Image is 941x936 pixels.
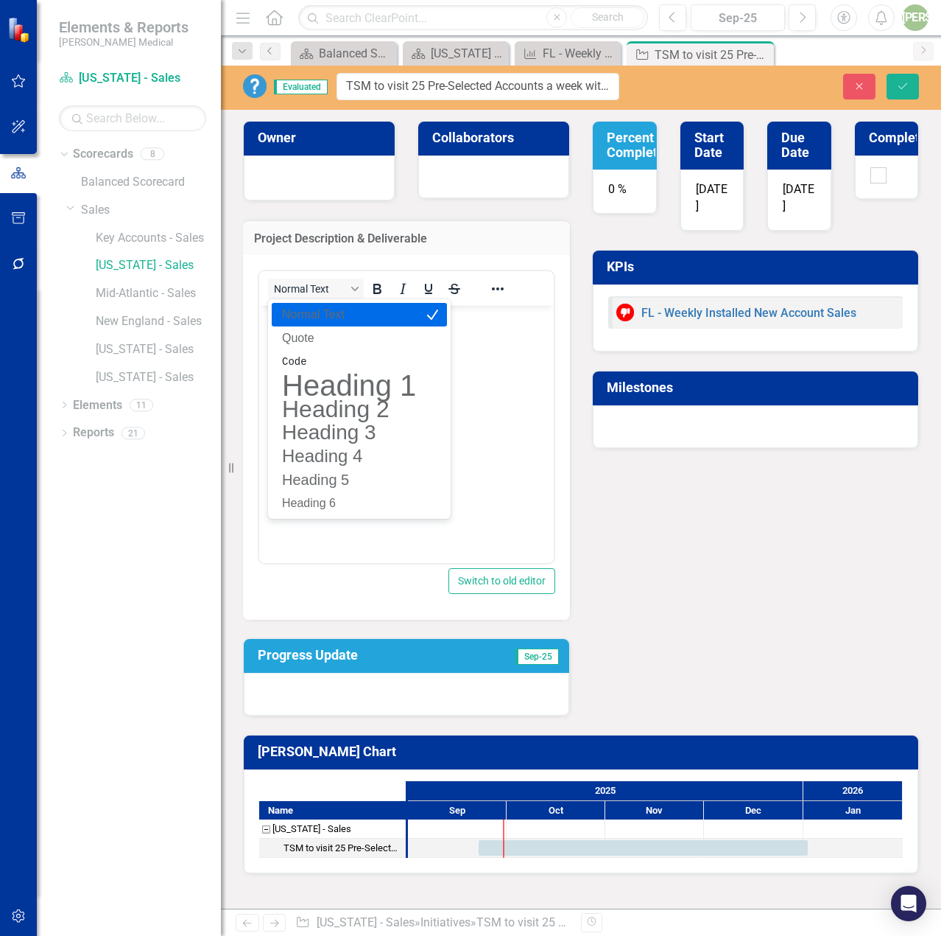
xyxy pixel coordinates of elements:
[390,279,415,299] button: Italic
[73,397,122,414] a: Elements
[272,350,447,374] div: Code
[364,279,390,299] button: Bold
[59,36,188,48] small: [PERSON_NAME] Medical
[96,313,221,330] a: New England - Sales
[272,492,447,515] div: Heading 6
[336,73,619,100] input: This field is required
[141,148,164,161] div: 8
[696,182,727,213] span: [DATE]
[272,444,447,468] div: Heading 4
[121,427,145,439] div: 21
[891,886,926,921] div: Open Intercom Messenger
[432,130,560,145] h3: Collaborators
[81,174,221,191] a: Balanced Scorecard
[281,400,417,418] h2: Heading 2
[96,257,221,274] a: [US_STATE] - Sales
[96,341,221,358] a: [US_STATE] - Sales
[272,326,447,350] div: Quote
[73,146,133,163] a: Scorecards
[281,424,417,441] h3: Heading 3
[616,304,634,321] img: Below Target
[254,232,559,245] h3: Project Description & Deliverable
[268,279,364,299] button: Block Normal Text
[272,468,447,492] div: Heading 5
[485,279,510,299] button: Reveal or hide additional toolbar items
[408,781,803,800] div: 2025
[319,44,393,63] div: Balanced Scorecard Welcome Page
[479,840,808,856] div: Task: Start date: 2025-09-22 End date: 2026-01-02
[272,421,447,444] div: Heading 3
[281,377,417,394] h1: Heading 1
[274,283,346,295] span: Normal Text
[295,44,393,63] a: Balanced Scorecard Welcome Page
[902,4,928,31] button: [PERSON_NAME]
[442,279,467,299] button: Strikethrough
[281,306,417,324] p: Normal Text
[258,744,909,759] h3: [PERSON_NAME] Chart
[694,130,736,160] h3: Start Date
[281,329,417,347] blockquote: Quote
[272,820,351,839] div: [US_STATE] - Sales
[96,285,221,302] a: Mid-Atlantic - Sales
[259,839,406,858] div: TSM to visit 25 Pre-Selected Accounts a week with multiple outreaches for each to Qualify the acc...
[518,44,617,63] a: FL - Weekly Installed New Account Sales
[281,495,417,512] h6: Heading 6
[416,279,441,299] button: Underline
[73,425,114,441] a: Reports
[259,839,406,858] div: Task: Start date: 2025-09-22 End date: 2026-01-02
[259,306,554,563] iframe: Rich Text Area
[781,130,822,160] h3: Due Date
[274,80,328,94] span: Evaluated
[431,44,505,63] div: [US_STATE] - Sales - Overview Dashboard
[258,130,386,145] h3: Owner
[243,74,267,98] img: No Information
[641,306,856,320] a: FL - Weekly Installed New Account Sales
[281,447,417,465] h4: Heading 4
[283,839,401,858] div: TSM to visit 25 Pre-Selected Accounts a week with multiple outreaches for each to Qualify the acc...
[258,648,467,663] h3: Progress Update
[803,781,903,800] div: 2026
[59,70,206,87] a: [US_STATE] - Sales
[295,915,570,932] div: » »
[571,7,644,28] button: Search
[605,801,704,820] div: Nov
[607,130,665,160] h3: Percent Complete
[704,801,803,820] div: Dec
[259,820,406,839] div: Florida - Sales
[803,801,903,820] div: Jan
[272,374,447,397] div: Heading 1
[7,17,33,43] img: ClearPoint Strategy
[507,801,605,820] div: Oct
[607,259,909,274] h3: KPIs
[272,397,447,421] div: Heading 2
[281,471,417,489] h5: Heading 5
[607,380,909,395] h3: Milestones
[869,130,934,145] h3: Completed
[272,303,447,326] div: Normal Text
[691,4,785,31] button: Sep-25
[515,649,559,665] span: Sep-25
[543,44,617,63] div: FL - Weekly Installed New Account Sales
[298,5,648,31] input: Search ClearPoint...
[696,10,780,27] div: Sep-25
[81,202,221,219] a: Sales
[130,399,153,411] div: 11
[259,801,406,820] div: Name
[655,46,770,64] div: TSM to visit 25 Pre-Selected Accounts a week with multiple outreaches for each to Qualify the acc...
[406,44,505,63] a: [US_STATE] - Sales - Overview Dashboard
[259,820,406,839] div: Task: Florida - Sales Start date: 2025-09-22 End date: 2025-09-23
[408,801,507,820] div: Sep
[592,11,624,23] span: Search
[59,105,206,131] input: Search Below...
[448,568,555,594] button: Switch to old editor
[317,915,415,929] a: [US_STATE] - Sales
[96,369,221,386] a: [US_STATE] - Sales
[420,915,470,929] a: Initiatives
[59,18,188,36] span: Elements & Reports
[783,182,814,213] span: [DATE]
[281,353,417,371] pre: Code
[96,230,221,247] a: Key Accounts - Sales
[593,170,657,214] div: 0 %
